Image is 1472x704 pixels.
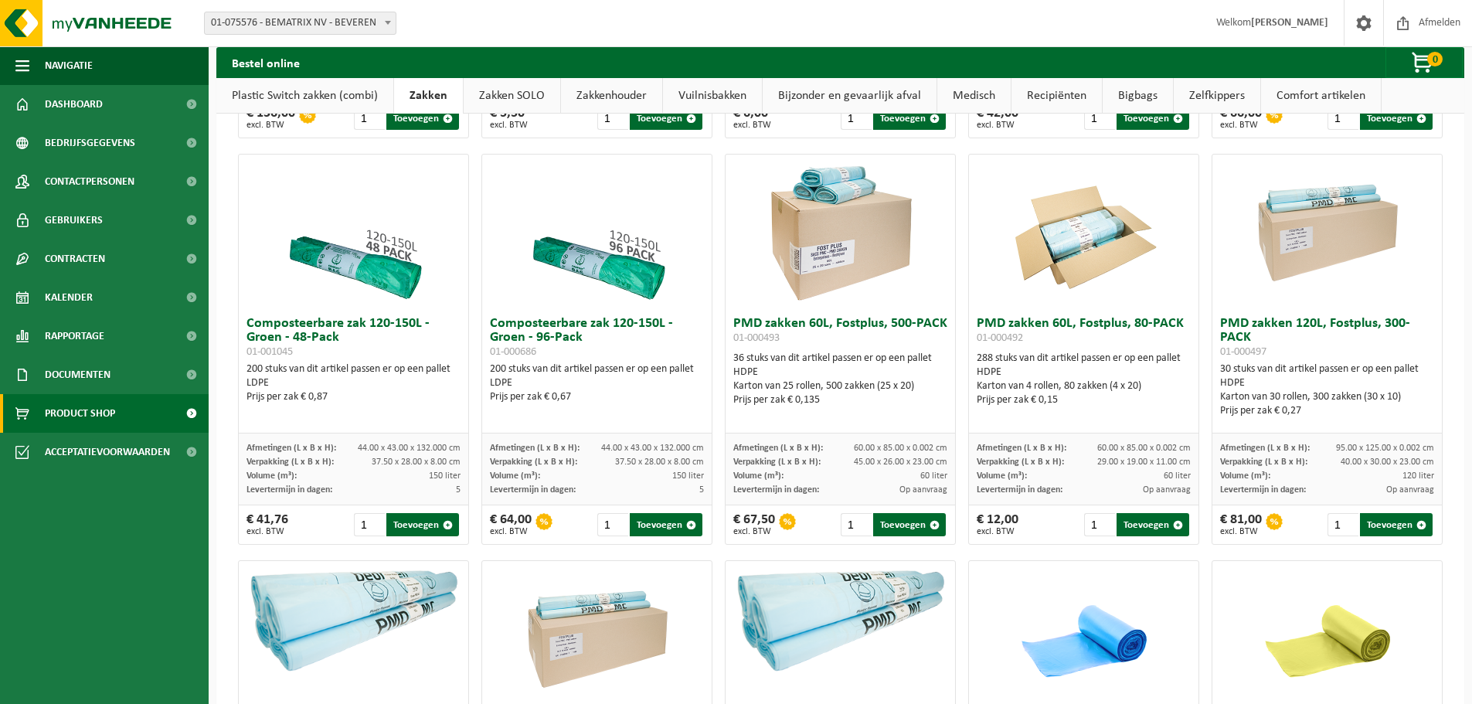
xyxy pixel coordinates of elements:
span: 60.00 x 85.00 x 0.002 cm [1097,444,1191,453]
span: 0 [1427,52,1443,66]
span: Product Shop [45,394,115,433]
div: LDPE [490,376,704,390]
img: 01-000497 [1250,155,1405,309]
div: 200 stuks van dit artikel passen er op een pallet [246,362,461,404]
h3: PMD zakken 60L, Fostplus, 500-PACK [733,317,947,348]
input: 1 [597,513,629,536]
span: 44.00 x 43.00 x 132.000 cm [358,444,461,453]
a: Zelfkippers [1174,78,1260,114]
span: Volume (m³): [977,471,1027,481]
div: Prijs per zak € 0,15 [977,393,1191,407]
span: 01-000492 [977,332,1023,344]
a: Zakken [394,78,463,114]
span: 37.50 x 28.00 x 8.00 cm [615,457,704,467]
span: Acceptatievoorwaarden [45,433,170,471]
span: excl. BTW [490,121,528,130]
div: € 41,76 [246,513,288,536]
span: Levertermijn in dagen: [1220,485,1306,495]
span: Contactpersonen [45,162,134,201]
div: HDPE [1220,376,1434,390]
div: Karton van 25 rollen, 500 zakken (25 x 20) [733,379,947,393]
span: 37.50 x 28.00 x 8.00 cm [372,457,461,467]
button: Toevoegen [873,107,946,130]
span: Verpakking (L x B x H): [977,457,1064,467]
input: 1 [1328,513,1359,536]
input: 1 [1084,107,1116,130]
div: € 81,00 [1220,513,1262,536]
div: € 6,00 [733,107,771,130]
input: 1 [354,107,386,130]
div: 36 stuks van dit artikel passen er op een pallet [733,352,947,407]
img: 01-000496 [239,561,468,676]
div: Karton van 30 rollen, 300 zakken (30 x 10) [1220,390,1434,404]
button: 0 [1385,47,1463,78]
span: Navigatie [45,46,93,85]
span: Gebruikers [45,201,103,240]
div: Prijs per zak € 0,87 [246,390,461,404]
span: excl. BTW [490,527,532,536]
span: Rapportage [45,317,104,355]
img: 01-000531 [726,561,955,676]
button: Toevoegen [630,107,702,130]
span: excl. BTW [733,527,775,536]
a: Bigbags [1103,78,1173,114]
div: HDPE [977,366,1191,379]
input: 1 [597,107,629,130]
span: 01-000686 [490,346,536,358]
span: 01-000497 [1220,346,1266,358]
span: 01-075576 - BEMATRIX NV - BEVEREN [205,12,396,34]
button: Toevoegen [1360,107,1433,130]
span: 40.00 x 30.00 x 23.00 cm [1341,457,1434,467]
span: Op aanvraag [899,485,947,495]
span: 120 liter [1402,471,1434,481]
div: 288 stuks van dit artikel passen er op een pallet [977,352,1191,407]
span: 150 liter [429,471,461,481]
span: Afmetingen (L x B x H): [490,444,580,453]
span: 60.00 x 85.00 x 0.002 cm [854,444,947,453]
button: Toevoegen [386,107,459,130]
div: 200 stuks van dit artikel passen er op een pallet [490,362,704,404]
a: Bijzonder en gevaarlijk afval [763,78,937,114]
span: excl. BTW [246,527,288,536]
img: 01-000493 [763,155,918,309]
span: Contracten [45,240,105,278]
span: 29.00 x 19.00 x 11.00 cm [1097,457,1191,467]
button: Toevoegen [386,513,459,536]
button: Toevoegen [1360,513,1433,536]
span: Levertermijn in dagen: [246,485,332,495]
span: Dashboard [45,85,103,124]
input: 1 [1328,107,1359,130]
span: Levertermijn in dagen: [733,485,819,495]
div: LDPE [246,376,461,390]
h2: Bestel online [216,47,315,77]
span: Volume (m³): [490,471,540,481]
span: Documenten [45,355,110,394]
span: 60 liter [1164,471,1191,481]
span: 95.00 x 125.00 x 0.002 cm [1336,444,1434,453]
span: 01-000493 [733,332,780,344]
div: € 42,00 [977,107,1018,130]
img: 01-000686 [520,155,675,309]
div: € 67,50 [733,513,775,536]
span: excl. BTW [1220,527,1262,536]
span: Afmetingen (L x B x H): [733,444,823,453]
a: Zakkenhouder [561,78,662,114]
h3: Composteerbare zak 120-150L - Groen - 48-Pack [246,317,461,359]
input: 1 [1084,513,1116,536]
span: excl. BTW [246,121,295,130]
strong: [PERSON_NAME] [1251,17,1328,29]
img: 01-000492 [1007,155,1161,309]
span: Verpakking (L x B x H): [733,457,821,467]
div: € 64,00 [490,513,532,536]
button: Toevoegen [873,513,946,536]
span: Levertermijn in dagen: [490,485,576,495]
div: Karton van 4 rollen, 80 zakken (4 x 20) [977,379,1191,393]
span: 01-001045 [246,346,293,358]
span: excl. BTW [977,527,1018,536]
div: 30 stuks van dit artikel passen er op een pallet [1220,362,1434,418]
input: 1 [354,513,386,536]
span: Volume (m³): [246,471,297,481]
h3: PMD zakken 60L, Fostplus, 80-PACK [977,317,1191,348]
span: Bedrijfsgegevens [45,124,135,162]
span: Kalender [45,278,93,317]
